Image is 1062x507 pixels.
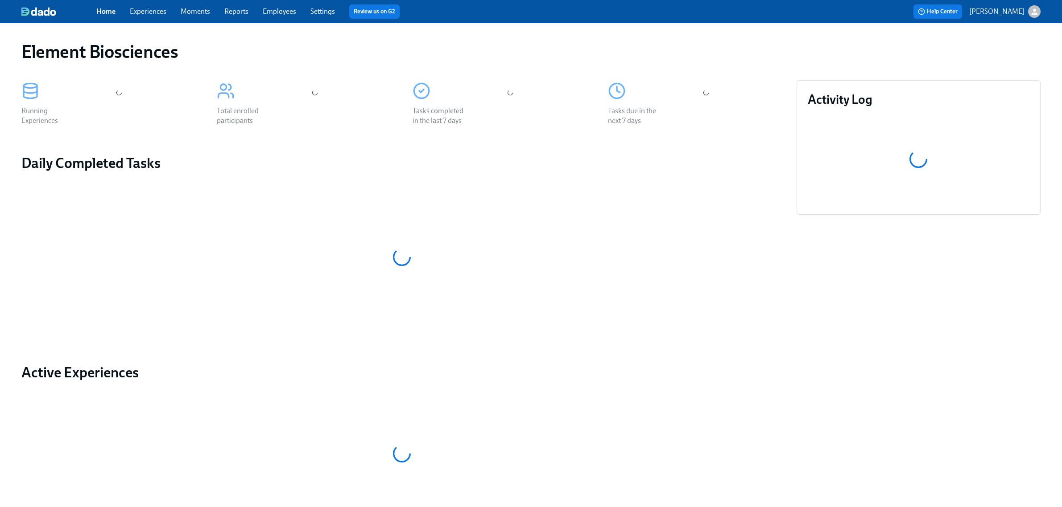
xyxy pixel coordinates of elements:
p: [PERSON_NAME] [969,7,1025,16]
a: Review us on G2 [354,7,395,16]
button: Help Center [913,4,962,19]
h3: Activity Log [808,91,1029,107]
img: dado [21,7,56,16]
a: dado [21,7,96,16]
a: Settings [310,7,335,16]
a: Moments [181,7,210,16]
a: Reports [224,7,248,16]
h1: Element Biosciences [21,41,178,62]
a: Active Experiences [21,364,782,381]
div: Tasks completed in the last 7 days [413,106,470,126]
button: [PERSON_NAME] [969,5,1041,18]
a: Employees [263,7,296,16]
a: Experiences [130,7,166,16]
div: Tasks due in the next 7 days [608,106,665,126]
span: Help Center [918,7,958,16]
a: Home [96,7,116,16]
button: Review us on G2 [349,4,400,19]
div: Total enrolled participants [217,106,274,126]
div: Running Experiences [21,106,79,126]
h2: Daily Completed Tasks [21,154,782,172]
